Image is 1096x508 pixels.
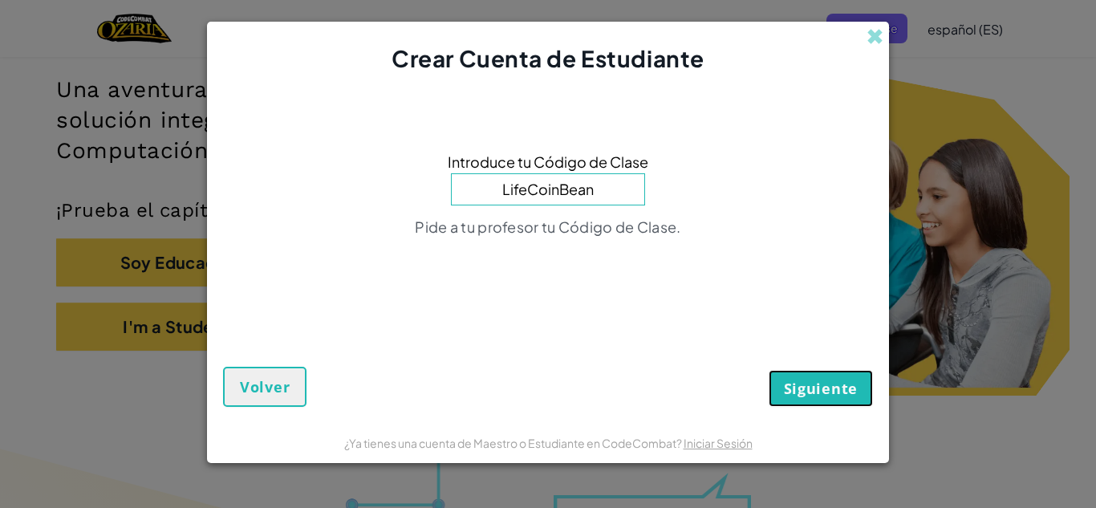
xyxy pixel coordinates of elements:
span: ¿Ya tienes una cuenta de Maestro o Estudiante en CodeCombat? [344,436,684,450]
button: Siguiente [769,370,873,407]
span: Pide a tu profesor tu Código de Clase. [415,217,680,236]
span: Crear Cuenta de Estudiante [392,44,704,72]
span: Volver [240,377,290,396]
a: Iniciar Sesión [684,436,753,450]
span: Introduce tu Código de Clase [448,150,648,173]
button: Volver [223,367,306,407]
span: Siguiente [784,379,858,398]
